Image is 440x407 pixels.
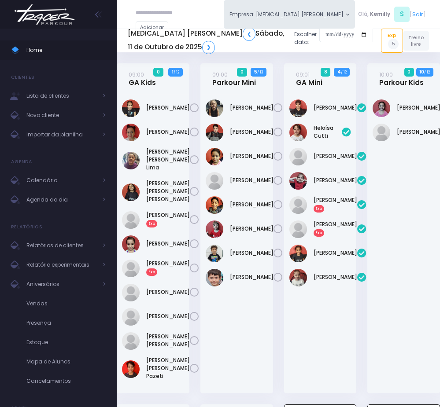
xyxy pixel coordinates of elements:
[314,124,342,140] a: Heloísa Cutti
[146,333,190,348] a: [PERSON_NAME] [PERSON_NAME]
[314,229,325,236] span: Exp
[26,44,106,56] span: Home
[122,124,140,141] img: Ana Clara Rufino
[230,152,274,160] a: [PERSON_NAME]
[122,360,140,378] img: Maria Luísa Pazeti
[314,104,357,112] a: [PERSON_NAME]
[230,249,274,257] a: [PERSON_NAME]
[26,356,106,367] span: Mapa de Alunos
[146,104,190,112] a: [PERSON_NAME]
[136,21,168,34] a: Adicionar
[341,70,347,75] small: / 12
[314,205,325,212] span: Exp
[230,273,274,281] a: [PERSON_NAME]
[128,25,373,56] div: Escolher data:
[289,148,307,165] img: Hope Harumi Yokota
[379,71,393,78] small: 10:00
[212,71,228,78] small: 09:00
[379,70,424,87] a: 10:00Parkour Kids
[289,172,307,190] img: Laís Silva de Mendonça
[289,245,307,262] img: Manuela Teixeira Isique
[404,68,414,77] span: 0
[26,110,97,121] span: Novo cliente
[11,218,42,236] h4: Relatórios
[289,124,307,141] img: Heloísa Cutti Iagalo
[296,71,310,78] small: 09:01
[230,176,274,184] a: [PERSON_NAME]
[174,70,179,75] small: / 12
[419,69,424,75] strong: 10
[122,260,140,277] img: Laura Kezam
[146,148,190,172] a: [PERSON_NAME] [PERSON_NAME] Lima
[11,69,34,86] h4: Clientes
[403,31,429,51] a: Treino livre
[206,220,223,238] img: Miguel Antunes Castilho
[122,99,140,117] img: Alice Silva de Mendonça
[314,220,357,236] a: [PERSON_NAME]Exp
[381,29,403,52] a: Exp5
[394,7,410,22] span: S
[129,70,156,87] a: 09:00GA Kids
[11,153,33,171] h4: Agenda
[206,245,223,262] img: Pedro Pereira Tercarioli
[289,220,307,238] img: Lívia Queiroz
[26,279,97,290] span: Aniversários
[26,129,97,140] span: Importar da planilha
[128,27,288,54] h5: [MEDICAL_DATA] [PERSON_NAME] Sábado, 11 de Outubro de 2025
[355,5,429,23] div: [ ]
[289,99,307,117] img: Diana ferreira dos santos
[230,104,274,112] a: [PERSON_NAME]
[146,128,190,136] a: [PERSON_NAME]
[314,152,357,160] a: [PERSON_NAME]
[129,71,144,78] small: 09:00
[212,70,256,87] a: 09:00Parkour Mini
[26,317,106,329] span: Presença
[146,260,190,275] a: [PERSON_NAME]Exp
[373,124,390,141] img: Manuela Lopes Canova
[206,172,223,190] img: Lucas Marques
[122,183,140,201] img: Giovana Ferroni Gimenes de Almeida
[26,194,97,205] span: Agenda do dia
[26,90,97,102] span: Lista de clientes
[202,41,215,54] a: ❯
[26,298,106,309] span: Vendas
[26,375,106,387] span: Cancelamentos
[370,10,390,18] span: Kemilly
[412,10,423,18] a: Sair
[172,69,174,75] strong: 1
[146,356,190,380] a: [PERSON_NAME] [PERSON_NAME] Pazeti
[337,69,341,75] strong: 4
[314,176,357,184] a: [PERSON_NAME]
[314,273,357,281] a: [PERSON_NAME]
[358,10,369,18] span: Olá,
[257,70,263,75] small: / 13
[230,128,274,136] a: [PERSON_NAME]
[122,332,140,350] img: Manuela Quintilio Gonçalves Silva
[206,148,223,165] img: Helena Sass Lopes
[296,70,322,87] a: 09:01GA Mini
[146,220,157,227] span: Exp
[230,201,274,209] a: [PERSON_NAME]
[26,337,106,348] span: Estoque
[424,70,430,75] small: / 12
[206,99,223,117] img: Arthur Amancio Baldasso
[314,196,357,212] a: [PERSON_NAME]Exp
[26,240,97,251] span: Relatórios de clientes
[254,69,257,75] strong: 5
[146,312,190,320] a: [PERSON_NAME]
[314,249,357,257] a: [PERSON_NAME]
[26,259,97,271] span: Relatório experimentais
[146,240,190,248] a: [PERSON_NAME]
[289,269,307,286] img: Marcela Herdt Garisto
[243,27,255,40] a: ❮
[206,124,223,141] img: Benicio Domingos Barbosa
[122,235,140,253] img: LAURA ORTIZ CAMPOS VIEIRA
[206,269,223,286] img: Thomás Capovilla Rodrigues
[146,288,190,296] a: [PERSON_NAME]
[122,308,140,326] img: Manuela Lopes Canova
[122,284,140,301] img: Laís Bacini Amorim
[321,68,330,77] span: 8
[122,211,140,229] img: Isabela kezam
[206,196,223,214] img: Léo Sass Lopes
[26,175,97,186] span: Calendário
